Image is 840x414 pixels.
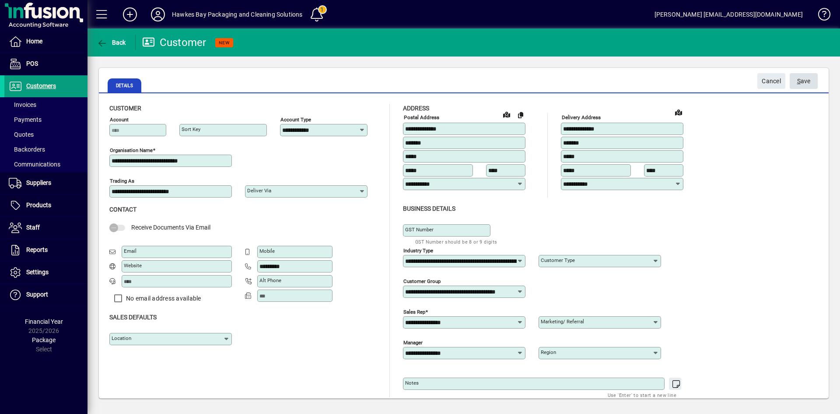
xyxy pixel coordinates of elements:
button: Add [116,7,144,22]
div: Customer [142,35,206,50]
span: Home [26,38,42,45]
a: Reports [4,239,87,261]
span: Communications [9,161,60,168]
label: No email address available [124,294,201,303]
mat-label: Region [541,349,556,355]
mat-label: Manager [403,339,423,345]
div: Hawkes Bay Packaging and Cleaning Solutions [172,7,303,21]
a: View on map [672,105,686,119]
a: Invoices [4,97,87,112]
mat-label: Organisation name [110,147,153,153]
a: Communications [4,157,87,172]
span: Sales defaults [109,314,157,321]
span: NEW [219,40,230,46]
span: Backorders [9,146,45,153]
mat-label: Customer group [403,278,441,284]
mat-label: Notes [405,380,419,386]
span: Customers [26,82,56,89]
mat-label: Location [112,335,131,341]
span: S [797,78,801,85]
a: Support [4,284,87,306]
span: Customer [109,105,141,112]
span: Payments [9,116,42,123]
a: View on map [500,107,514,121]
span: Reports [26,246,48,253]
mat-label: Sales rep [403,308,425,315]
mat-hint: GST Number should be 8 or 9 digits [415,237,497,247]
span: Business details [403,205,455,212]
a: Backorders [4,142,87,157]
span: Staff [26,224,40,231]
mat-label: Marketing/ Referral [541,318,584,325]
a: Quotes [4,127,87,142]
mat-label: Website [124,262,142,269]
span: Cancel [762,74,781,88]
button: Save [790,73,818,89]
mat-label: Industry type [403,247,433,253]
mat-label: Customer type [541,257,575,263]
a: Staff [4,217,87,239]
span: Financial Year [25,318,63,325]
a: Products [4,195,87,216]
span: Suppliers [26,179,51,186]
span: Support [26,291,48,298]
a: Home [4,31,87,53]
a: Knowledge Base [812,2,829,30]
span: ave [797,74,811,88]
a: POS [4,53,87,75]
span: Quotes [9,131,34,138]
span: Package [32,336,56,343]
mat-label: Account Type [280,117,311,123]
a: Suppliers [4,172,87,194]
span: Details [108,78,141,92]
a: Payments [4,112,87,127]
mat-label: Deliver via [247,188,271,194]
button: Back [94,35,128,50]
span: Back [97,39,126,46]
span: Invoices [9,101,36,108]
mat-label: Account [110,117,129,123]
button: Profile [144,7,172,22]
mat-label: Mobile [259,248,275,254]
app-page-header-button: Back [87,35,136,50]
mat-hint: Use 'Enter' to start a new line [608,390,676,400]
mat-label: Sort key [182,126,200,132]
mat-label: Email [124,248,136,254]
span: Receive Documents Via Email [131,224,210,231]
mat-label: Trading as [110,178,134,184]
button: Cancel [757,73,785,89]
mat-label: GST Number [405,226,434,233]
span: Contact [109,206,136,213]
div: [PERSON_NAME] [EMAIL_ADDRESS][DOMAIN_NAME] [654,7,803,21]
button: Copy to Delivery address [514,108,528,122]
span: Products [26,202,51,209]
mat-label: Alt Phone [259,277,281,283]
span: POS [26,60,38,67]
span: Settings [26,269,49,276]
a: Settings [4,262,87,283]
span: Address [403,105,429,112]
